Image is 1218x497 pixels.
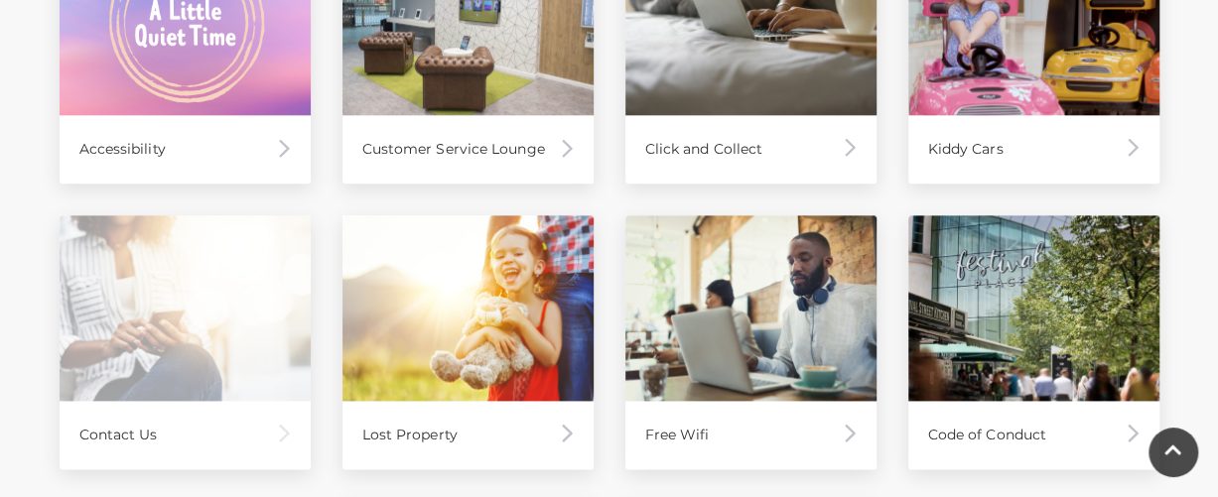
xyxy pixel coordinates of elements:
[908,215,1159,469] a: Code of Conduct
[625,401,877,469] div: Free Wifi
[342,215,594,469] a: Lost Property
[60,115,311,184] div: Accessibility
[60,215,311,469] a: Contact Us
[625,215,877,469] a: Free Wifi
[342,115,594,184] div: Customer Service Lounge
[908,401,1159,469] div: Code of Conduct
[342,401,594,469] div: Lost Property
[625,115,877,184] div: Click and Collect
[60,401,311,469] div: Contact Us
[908,115,1159,184] div: Kiddy Cars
